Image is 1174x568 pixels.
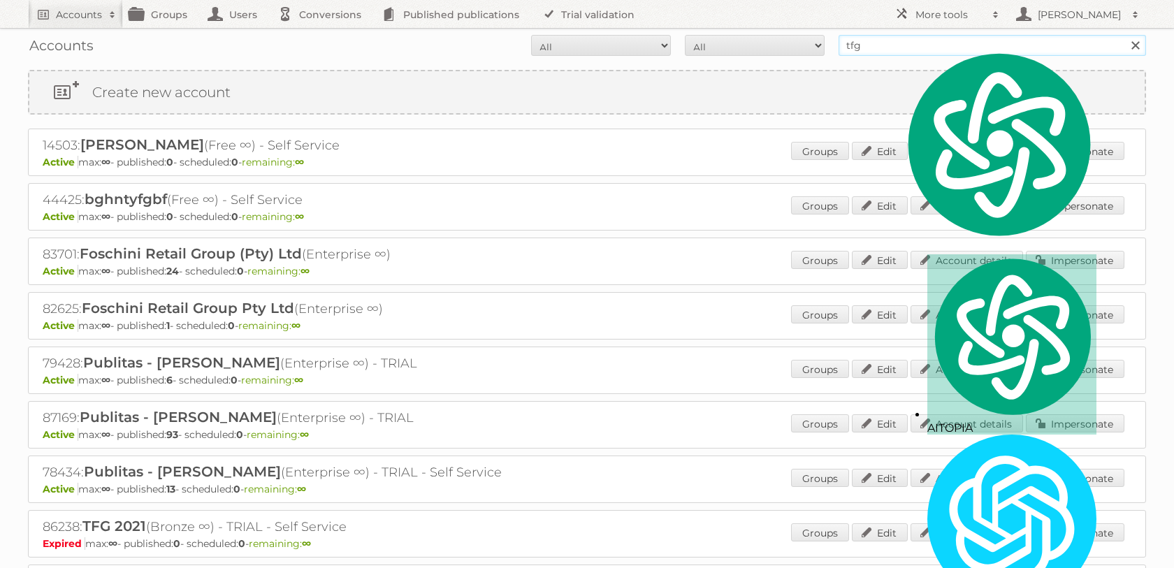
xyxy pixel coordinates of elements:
[108,537,117,550] strong: ∞
[852,196,908,214] a: Edit
[80,136,204,153] span: [PERSON_NAME]
[101,483,110,495] strong: ∞
[244,483,306,495] span: remaining:
[231,210,238,223] strong: 0
[43,409,532,427] h2: 87169: (Enterprise ∞) - TRIAL
[82,300,294,316] span: Foschini Retail Group Pty Ltd
[43,354,532,372] h2: 79428: (Enterprise ∞) - TRIAL
[43,428,78,441] span: Active
[43,156,78,168] span: Active
[166,265,179,277] strong: 24
[166,156,173,168] strong: 0
[302,537,311,550] strong: ∞
[43,319,1131,332] p: max: - published: - scheduled: -
[295,156,304,168] strong: ∞
[82,518,146,534] span: TFG 2021
[791,196,849,214] a: Groups
[852,360,908,378] a: Edit
[101,319,110,332] strong: ∞
[791,142,849,160] a: Groups
[43,428,1131,441] p: max: - published: - scheduled: -
[242,156,304,168] span: remaining:
[43,463,532,481] h2: 78434: (Enterprise ∞) - TRIAL - Self Service
[238,319,300,332] span: remaining:
[166,319,170,332] strong: 1
[236,428,243,441] strong: 0
[231,374,238,386] strong: 0
[300,265,310,277] strong: ∞
[29,71,1145,113] a: Create new account
[231,156,238,168] strong: 0
[237,265,244,277] strong: 0
[43,156,1131,168] p: max: - published: - scheduled: -
[228,319,235,332] strong: 0
[43,483,1131,495] p: max: - published: - scheduled: -
[791,305,849,323] a: Groups
[101,374,110,386] strong: ∞
[43,245,532,263] h2: 83701: (Enterprise ∞)
[852,414,908,432] a: Edit
[43,537,1131,550] p: max: - published: - scheduled: -
[166,483,175,495] strong: 13
[56,8,102,22] h2: Accounts
[852,469,908,487] a: Edit
[791,469,849,487] a: Groups
[791,414,849,432] a: Groups
[241,374,303,386] span: remaining:
[300,428,309,441] strong: ∞
[247,428,309,441] span: remaining:
[233,483,240,495] strong: 0
[852,523,908,541] a: Edit
[80,245,302,262] span: Foschini Retail Group (Pty) Ltd
[43,210,1131,223] p: max: - published: - scheduled: -
[83,354,280,371] span: Publitas - [PERSON_NAME]
[294,374,303,386] strong: ∞
[43,265,1131,277] p: max: - published: - scheduled: -
[101,210,110,223] strong: ∞
[80,409,277,425] span: Publitas - [PERSON_NAME]
[852,251,908,269] a: Edit
[101,428,110,441] strong: ∞
[852,305,908,323] a: Edit
[85,191,167,207] span: bghntyfgbf
[927,254,1096,435] div: AITOPIA
[173,537,180,550] strong: 0
[101,265,110,277] strong: ∞
[791,523,849,541] a: Groups
[43,300,532,318] h2: 82625: (Enterprise ∞)
[791,251,849,269] a: Groups
[791,360,849,378] a: Groups
[166,210,173,223] strong: 0
[43,537,85,550] span: Expired
[238,537,245,550] strong: 0
[43,136,532,154] h2: 14503: (Free ∞) - Self Service
[915,8,985,22] h2: More tools
[43,518,532,536] h2: 86238: (Bronze ∞) - TRIAL - Self Service
[247,265,310,277] span: remaining:
[43,319,78,332] span: Active
[291,319,300,332] strong: ∞
[297,483,306,495] strong: ∞
[43,374,1131,386] p: max: - published: - scheduled: -
[101,156,110,168] strong: ∞
[295,210,304,223] strong: ∞
[43,374,78,386] span: Active
[43,265,78,277] span: Active
[1034,8,1125,22] h2: [PERSON_NAME]
[166,428,178,441] strong: 93
[43,210,78,223] span: Active
[166,374,173,386] strong: 6
[84,463,281,480] span: Publitas - [PERSON_NAME]
[852,142,908,160] a: Edit
[43,483,78,495] span: Active
[242,210,304,223] span: remaining:
[43,191,532,209] h2: 44425: (Free ∞) - Self Service
[249,537,311,550] span: remaining:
